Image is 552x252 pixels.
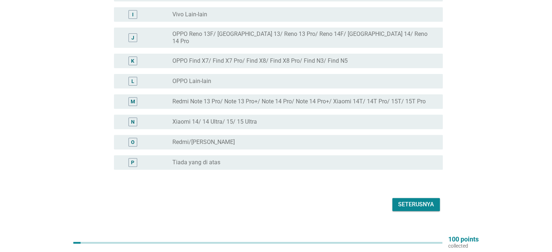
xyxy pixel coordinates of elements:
[131,139,135,146] div: O
[131,98,135,106] div: M
[131,78,134,85] div: L
[392,198,440,211] button: Seterusnya
[172,57,348,65] label: OPPO Find X7/ Find X7 Pro/ Find X8/ Find X8 Pro/ Find N3/ Find N5
[172,139,235,146] label: Redmi/[PERSON_NAME]
[398,200,434,209] div: Seterusnya
[172,11,207,18] label: Vivo Lain-lain
[131,57,134,65] div: K
[172,78,211,85] label: OPPO Lain-lain
[448,243,479,249] p: collected
[172,30,431,45] label: OPPO Reno 13F/ [GEOGRAPHIC_DATA] 13/ Reno 13 Pro/ Reno 14F/ [GEOGRAPHIC_DATA] 14/ Reno 14 Pro
[448,236,479,243] p: 100 points
[131,159,134,166] div: P
[172,118,257,125] label: Xiaomi 14/ 14 Ultra/ 15/ 15 Ultra
[131,118,135,126] div: N
[172,159,220,166] label: Tiada yang di atas
[172,98,426,105] label: Redmi Note 13 Pro/ Note 13 Pro+/ Note 14 Pro/ Note 14 Pro+/ Xiaomi 14T/ 14T Pro/ 15T/ 15T Pro
[131,34,134,42] div: J
[132,11,134,18] div: I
